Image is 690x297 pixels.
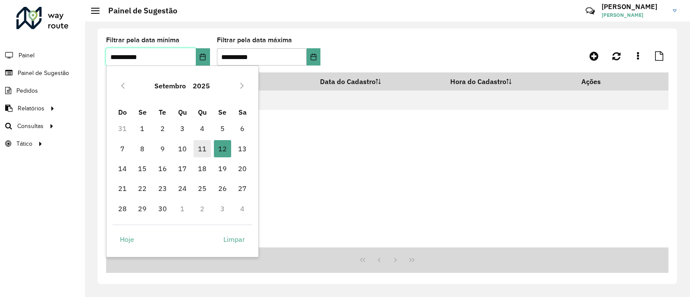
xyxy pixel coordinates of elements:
span: 17 [174,160,191,177]
td: 21 [113,178,132,198]
a: Contato Rápido [581,2,599,20]
span: 8 [134,140,151,157]
td: 9 [152,138,172,158]
span: 23 [154,180,171,197]
td: 20 [232,159,252,178]
span: 15 [134,160,151,177]
span: 20 [234,160,251,177]
span: 10 [174,140,191,157]
td: 4 [192,119,212,138]
td: 29 [132,199,152,219]
td: 8 [132,138,152,158]
span: 29 [134,200,151,217]
span: Se [138,108,147,116]
td: 27 [232,178,252,198]
button: Choose Month [151,75,189,96]
button: Limpar [216,231,252,248]
span: Relatórios [18,104,44,113]
span: Hoje [120,234,134,244]
div: Choose Date [106,66,259,257]
td: 12 [213,138,232,158]
span: 21 [114,180,131,197]
span: Te [159,108,166,116]
span: Painel de Sugestão [18,69,69,78]
span: 7 [114,140,131,157]
span: 22 [134,180,151,197]
h2: Painel de Sugestão [100,6,177,16]
span: Consultas [17,122,44,131]
span: 25 [194,180,211,197]
td: 13 [232,138,252,158]
td: 24 [172,178,192,198]
td: 25 [192,178,212,198]
td: 2 [152,119,172,138]
span: Painel [19,51,34,60]
span: Limpar [223,234,245,244]
span: 3 [174,120,191,137]
span: 11 [194,140,211,157]
span: Qu [198,108,207,116]
span: 9 [154,140,171,157]
td: 14 [113,159,132,178]
td: 11 [192,138,212,158]
td: 2 [192,199,212,219]
span: 28 [114,200,131,217]
span: 5 [214,120,231,137]
td: 26 [213,178,232,198]
td: 22 [132,178,152,198]
td: 28 [113,199,132,219]
span: 1 [134,120,151,137]
span: 13 [234,140,251,157]
td: 1 [172,199,192,219]
span: Do [118,108,127,116]
span: 14 [114,160,131,177]
td: 16 [152,159,172,178]
h3: [PERSON_NAME] [602,3,666,11]
td: Nenhum registro encontrado [106,91,668,110]
td: 7 [113,138,132,158]
td: 3 [213,199,232,219]
td: 31 [113,119,132,138]
button: Hoje [113,231,141,248]
span: 19 [214,160,231,177]
span: 12 [214,140,231,157]
th: Data do Cadastro [314,72,444,91]
td: 4 [232,199,252,219]
span: 18 [194,160,211,177]
span: Se [218,108,226,116]
td: 1 [132,119,152,138]
button: Choose Year [189,75,213,96]
button: Choose Date [196,48,210,66]
button: Choose Date [307,48,320,66]
span: 16 [154,160,171,177]
td: 19 [213,159,232,178]
th: Hora do Cadastro [444,72,575,91]
span: 26 [214,180,231,197]
span: 30 [154,200,171,217]
label: Filtrar pela data mínima [106,35,179,45]
span: 4 [194,120,211,137]
span: 27 [234,180,251,197]
button: Previous Month [116,79,130,93]
td: 10 [172,138,192,158]
span: Pedidos [16,86,38,95]
button: Next Month [235,79,249,93]
td: 23 [152,178,172,198]
span: [PERSON_NAME] [602,11,666,19]
span: 24 [174,180,191,197]
td: 6 [232,119,252,138]
span: 6 [234,120,251,137]
td: 5 [213,119,232,138]
span: Qu [178,108,187,116]
th: Ações [575,72,627,91]
td: 3 [172,119,192,138]
span: 2 [154,120,171,137]
span: Sa [238,108,247,116]
td: 18 [192,159,212,178]
td: 30 [152,199,172,219]
label: Filtrar pela data máxima [217,35,292,45]
td: 17 [172,159,192,178]
span: Tático [16,139,32,148]
td: 15 [132,159,152,178]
